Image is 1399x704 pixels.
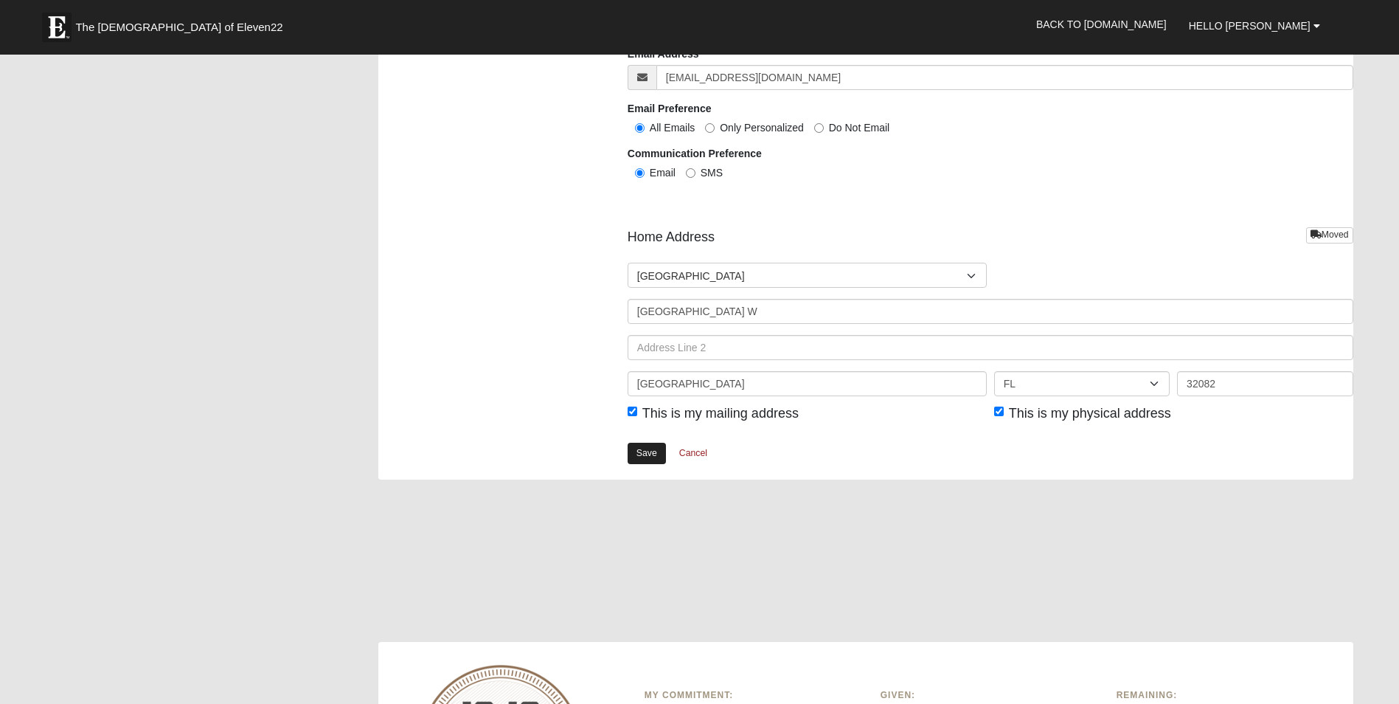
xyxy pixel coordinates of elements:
span: This is my physical address [1009,406,1171,421]
a: Cancel [670,442,717,465]
span: [GEOGRAPHIC_DATA] [637,263,967,289]
h6: Given: [881,690,1094,700]
a: Back to [DOMAIN_NAME] [1025,6,1178,43]
input: SMS [686,168,695,178]
span: All Emails [650,122,695,134]
h6: Remaining: [1117,690,1330,700]
input: All Emails [635,123,645,133]
input: This is my physical address [994,407,1004,416]
span: Hello [PERSON_NAME] [1189,20,1311,32]
a: The [DEMOGRAPHIC_DATA] of Eleven22 [35,5,330,42]
span: This is my mailing address [642,406,799,421]
span: The [DEMOGRAPHIC_DATA] of Eleven22 [75,20,282,35]
a: Hello [PERSON_NAME] [1178,7,1331,44]
span: Do Not Email [829,122,889,134]
img: Eleven22 logo [42,13,72,42]
span: Home Address [628,227,715,247]
h6: My Commitment: [645,690,858,700]
span: Only Personalized [720,122,804,134]
input: Zip [1177,371,1353,396]
label: Email Preference [628,101,712,116]
a: Moved [1306,227,1353,243]
input: Only Personalized [705,123,715,133]
input: This is my mailing address [628,407,637,416]
input: City [628,371,987,396]
a: Save [628,443,666,464]
label: Communication Preference [628,146,762,161]
input: Address Line 2 [628,335,1353,360]
span: SMS [701,167,723,179]
input: Email [635,168,645,178]
input: Do Not Email [814,123,824,133]
input: Address Line 1 [628,299,1353,324]
span: Email [650,167,676,179]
